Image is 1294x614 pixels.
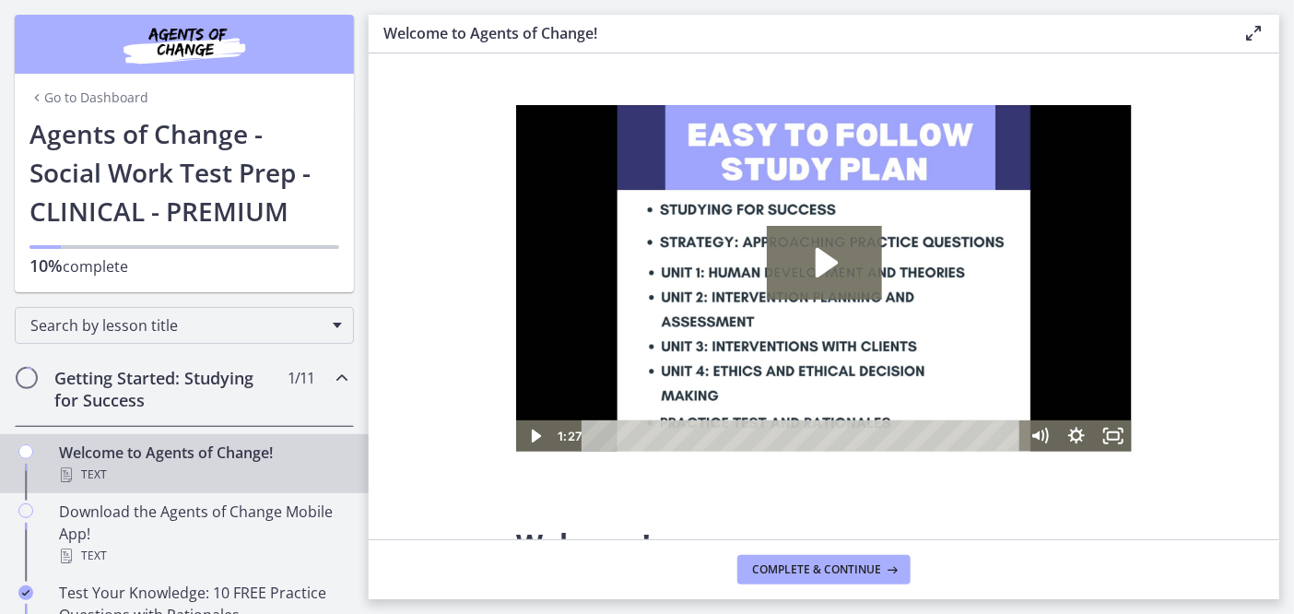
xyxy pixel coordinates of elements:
span: Welcome! [516,525,651,562]
span: 10% [29,254,63,277]
button: Show settings menu [542,315,579,347]
span: Complete & continue [752,562,881,577]
h2: Getting Started: Studying for Success [54,367,279,411]
div: Search by lesson title [15,307,354,344]
p: complete [29,254,339,277]
button: Play Video: c1o6hcmjueu5qasqsu00.mp4 [251,121,366,195]
div: Welcome to Agents of Change! [59,442,347,486]
a: Go to Dashboard [29,89,148,107]
button: Complete & continue [737,555,911,584]
div: Text [59,464,347,486]
div: Playbar [79,315,496,347]
h1: Agents of Change - Social Work Test Prep - CLINICAL - PREMIUM [29,114,339,230]
h3: Welcome to Agents of Change! [383,22,1213,44]
div: Text [59,545,347,567]
span: 1 / 11 [288,367,314,389]
span: Search by lesson title [30,315,323,336]
i: Completed [18,585,33,600]
img: Agents of Change Social Work Test Prep [74,22,295,66]
button: Mute [505,315,542,347]
div: Download the Agents of Change Mobile App! [59,501,347,567]
button: Fullscreen [579,315,616,347]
